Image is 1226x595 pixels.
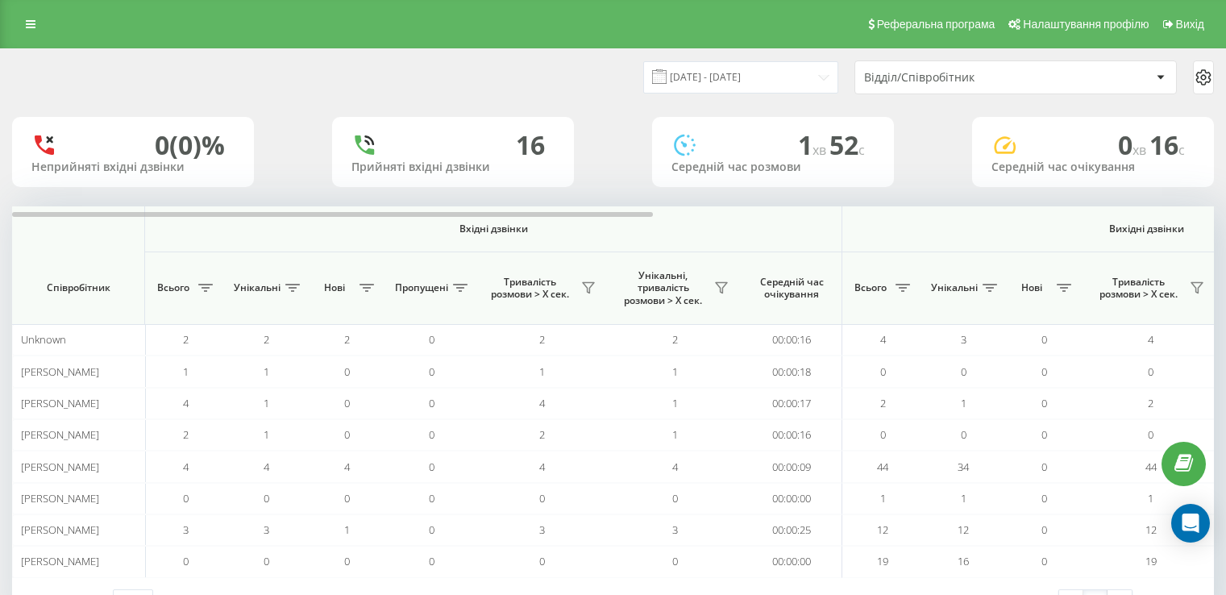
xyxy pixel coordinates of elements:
[671,160,875,174] div: Середній час розмови
[429,491,434,506] span: 0
[1145,460,1157,474] span: 44
[617,269,709,307] span: Унікальні, тривалість розмови > Х сек.
[1148,491,1153,506] span: 1
[183,427,189,442] span: 2
[31,160,235,174] div: Неприйняті вхідні дзвінки
[26,281,131,294] span: Співробітник
[264,491,269,506] span: 0
[798,127,829,162] span: 1
[1148,427,1153,442] span: 0
[539,491,545,506] span: 0
[1178,141,1185,159] span: c
[672,491,678,506] span: 0
[877,460,888,474] span: 44
[264,460,269,474] span: 4
[314,281,355,294] span: Нові
[742,451,842,482] td: 00:00:09
[264,396,269,410] span: 1
[961,332,966,347] span: 3
[1041,491,1047,506] span: 0
[21,396,99,410] span: [PERSON_NAME]
[264,554,269,568] span: 0
[484,276,576,301] span: Тривалість розмови > Х сек.
[961,396,966,410] span: 1
[183,396,189,410] span: 4
[344,427,350,442] span: 0
[672,332,678,347] span: 2
[829,127,865,162] span: 52
[539,460,545,474] span: 4
[429,364,434,379] span: 0
[672,396,678,410] span: 1
[742,388,842,419] td: 00:00:17
[880,332,886,347] span: 4
[880,364,886,379] span: 0
[153,281,193,294] span: Всього
[742,514,842,546] td: 00:00:25
[1041,460,1047,474] span: 0
[183,491,189,506] span: 0
[1149,127,1185,162] span: 16
[958,460,969,474] span: 34
[264,332,269,347] span: 2
[183,364,189,379] span: 1
[234,281,281,294] span: Унікальні
[877,554,888,568] span: 19
[429,522,434,537] span: 0
[155,130,225,160] div: 0 (0)%
[864,71,1057,85] div: Відділ/Співробітник
[672,554,678,568] span: 0
[858,141,865,159] span: c
[1012,281,1052,294] span: Нові
[958,522,969,537] span: 12
[1041,332,1047,347] span: 0
[351,160,555,174] div: Прийняті вхідні дзвінки
[1132,141,1149,159] span: хв
[395,281,448,294] span: Пропущені
[183,332,189,347] span: 2
[516,130,545,160] div: 16
[344,332,350,347] span: 2
[21,554,99,568] span: [PERSON_NAME]
[1041,364,1047,379] span: 0
[812,141,829,159] span: хв
[1176,18,1204,31] span: Вихід
[539,522,545,537] span: 3
[991,160,1195,174] div: Середній час очікування
[429,554,434,568] span: 0
[187,223,800,235] span: Вхідні дзвінки
[850,281,891,294] span: Всього
[672,522,678,537] span: 3
[742,483,842,514] td: 00:00:00
[1041,554,1047,568] span: 0
[672,460,678,474] span: 4
[344,491,350,506] span: 0
[742,419,842,451] td: 00:00:16
[1118,127,1149,162] span: 0
[880,491,886,506] span: 1
[1023,18,1149,31] span: Налаштування профілю
[21,332,66,347] span: Unknown
[961,364,966,379] span: 0
[21,522,99,537] span: [PERSON_NAME]
[880,396,886,410] span: 2
[429,427,434,442] span: 0
[1148,332,1153,347] span: 4
[1171,504,1210,543] div: Open Intercom Messenger
[672,364,678,379] span: 1
[961,491,966,506] span: 1
[539,427,545,442] span: 2
[344,554,350,568] span: 0
[1145,554,1157,568] span: 19
[880,427,886,442] span: 0
[877,18,995,31] span: Реферальна програма
[539,396,545,410] span: 4
[429,460,434,474] span: 0
[539,554,545,568] span: 0
[429,332,434,347] span: 0
[754,276,829,301] span: Середній час очікування
[1041,427,1047,442] span: 0
[21,491,99,506] span: [PERSON_NAME]
[742,324,842,356] td: 00:00:16
[539,364,545,379] span: 1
